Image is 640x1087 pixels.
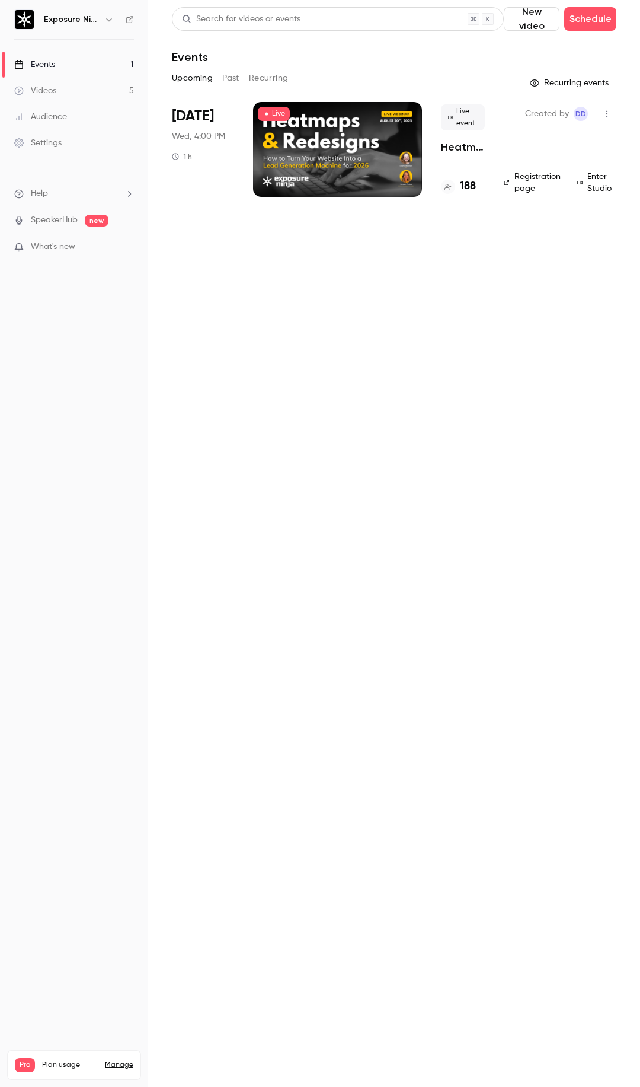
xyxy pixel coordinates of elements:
span: DD [575,107,586,121]
div: Videos [14,85,56,97]
span: Wed, 4:00 PM [172,130,225,142]
div: 1 h [172,152,192,161]
a: Heatmaps & Redesigns: How to Turn Your Website Into a Lead Generation Machine for 2026 [441,140,485,154]
div: Aug 20 Wed, 4:00 PM (Europe/London) [172,102,234,197]
span: Plan usage [42,1060,98,1070]
a: 188 [441,178,476,195]
button: Schedule [564,7,616,31]
span: Dale Davies [574,107,588,121]
a: SpeakerHub [31,214,78,227]
img: Exposure Ninja [15,10,34,29]
div: Settings [14,137,62,149]
a: Manage [105,1060,133,1070]
span: Live [258,107,290,121]
div: Audience [14,111,67,123]
div: Search for videos or events [182,13,300,25]
span: Pro [15,1058,35,1072]
span: [DATE] [172,107,214,126]
span: Live event [441,104,485,130]
span: new [85,215,108,227]
button: Upcoming [172,69,213,88]
h4: 188 [460,178,476,195]
button: Recurring events [524,74,616,93]
span: Created by [525,107,569,121]
li: help-dropdown-opener [14,187,134,200]
span: What's new [31,241,75,253]
button: Recurring [249,69,289,88]
span: Help [31,187,48,200]
h6: Exposure Ninja [44,14,100,25]
h1: Events [172,50,208,64]
button: New video [504,7,559,31]
a: Registration page [504,171,563,195]
div: Events [14,59,55,71]
a: Enter Studio [577,171,616,195]
button: Past [222,69,239,88]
